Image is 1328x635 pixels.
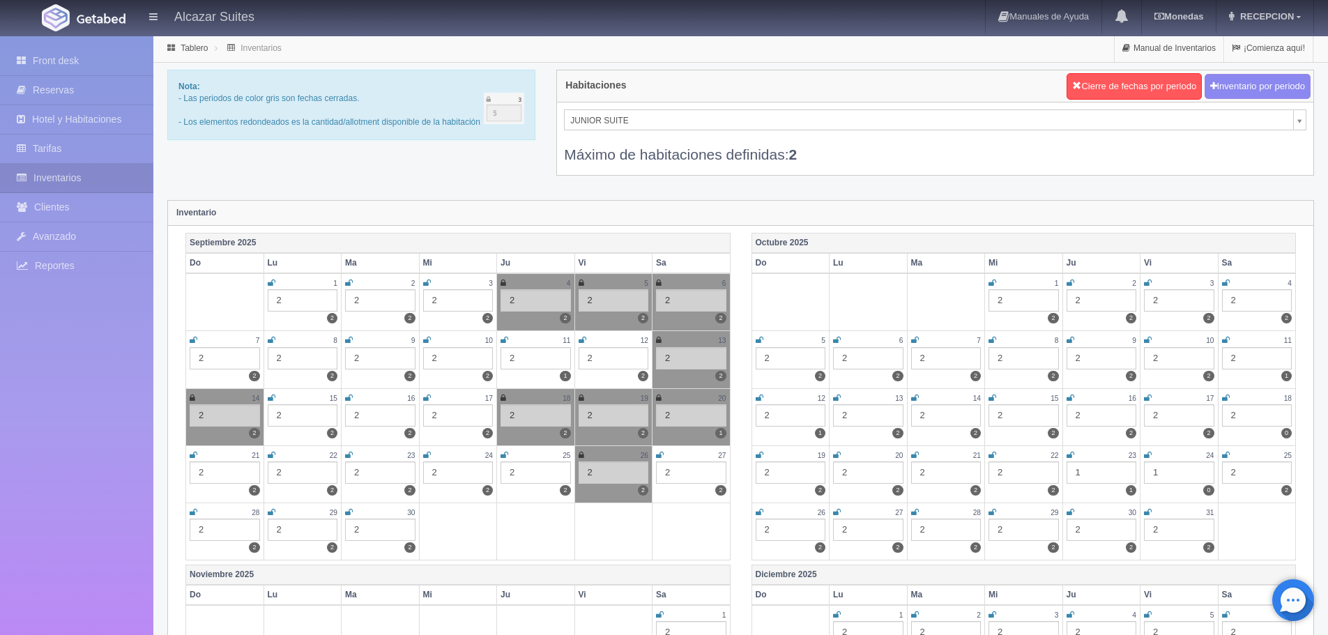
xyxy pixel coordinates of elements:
[564,130,1306,165] div: Máximo de habitaciones definidas:
[404,485,415,496] label: 2
[77,13,125,24] img: Getabed
[1144,519,1214,541] div: 2
[482,485,493,496] label: 2
[407,395,415,402] small: 16
[977,611,981,619] small: 2
[1210,280,1214,287] small: 3
[1203,313,1214,323] label: 2
[249,428,259,438] label: 2
[1051,452,1058,459] small: 22
[252,452,259,459] small: 21
[252,509,259,517] small: 28
[1048,542,1058,553] label: 2
[970,371,981,381] label: 2
[342,585,420,605] th: Ma
[327,313,337,323] label: 2
[641,452,648,459] small: 26
[638,371,648,381] label: 2
[1144,404,1214,427] div: 2
[268,519,338,541] div: 2
[190,404,260,427] div: 2
[1051,395,1058,402] small: 15
[1132,337,1136,344] small: 9
[756,461,826,484] div: 2
[970,485,981,496] label: 2
[1129,395,1136,402] small: 16
[345,461,415,484] div: 2
[1284,395,1292,402] small: 18
[407,509,415,517] small: 30
[751,233,1296,253] th: Octubre 2025
[574,585,652,605] th: Vi
[715,428,726,438] label: 1
[501,461,571,484] div: 2
[1048,313,1058,323] label: 2
[345,347,415,369] div: 2
[1222,289,1292,312] div: 2
[989,289,1059,312] div: 2
[564,109,1306,130] a: JUNIOR SUITE
[895,509,903,517] small: 27
[1126,485,1136,496] label: 1
[892,485,903,496] label: 2
[895,452,903,459] small: 20
[327,485,337,496] label: 2
[1048,371,1058,381] label: 2
[333,280,337,287] small: 1
[718,337,726,344] small: 13
[833,461,903,484] div: 2
[815,371,825,381] label: 2
[404,428,415,438] label: 2
[907,585,985,605] th: Ma
[652,253,731,273] th: Sa
[715,313,726,323] label: 2
[1237,11,1294,22] span: RECEPCION
[892,428,903,438] label: 2
[1048,485,1058,496] label: 2
[1224,35,1313,62] a: ¡Comienza aquí!
[327,371,337,381] label: 2
[345,404,415,427] div: 2
[756,404,826,427] div: 2
[989,461,1059,484] div: 2
[789,146,797,162] b: 2
[715,371,726,381] label: 2
[249,542,259,553] label: 2
[973,509,981,517] small: 28
[563,452,570,459] small: 25
[579,461,649,484] div: 2
[565,80,626,91] h4: Habitaciones
[404,313,415,323] label: 2
[911,404,982,427] div: 2
[570,110,1288,131] span: JUNIOR SUITE
[264,253,342,273] th: Lu
[722,280,726,287] small: 6
[1206,452,1214,459] small: 24
[718,395,726,402] small: 20
[190,519,260,541] div: 2
[1222,461,1292,484] div: 2
[985,585,1063,605] th: Mi
[818,452,825,459] small: 19
[1067,404,1137,427] div: 2
[751,565,1296,585] th: Diciembre 2025
[1126,428,1136,438] label: 2
[652,585,731,605] th: Sa
[1281,313,1292,323] label: 2
[268,404,338,427] div: 2
[821,337,825,344] small: 5
[892,371,903,381] label: 2
[644,280,648,287] small: 5
[1206,509,1214,517] small: 31
[756,347,826,369] div: 2
[970,542,981,553] label: 2
[1129,452,1136,459] small: 23
[756,519,826,541] div: 2
[1048,428,1058,438] label: 2
[1222,404,1292,427] div: 2
[1132,611,1136,619] small: 4
[989,404,1059,427] div: 2
[485,337,493,344] small: 10
[989,519,1059,541] div: 2
[1144,289,1214,312] div: 2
